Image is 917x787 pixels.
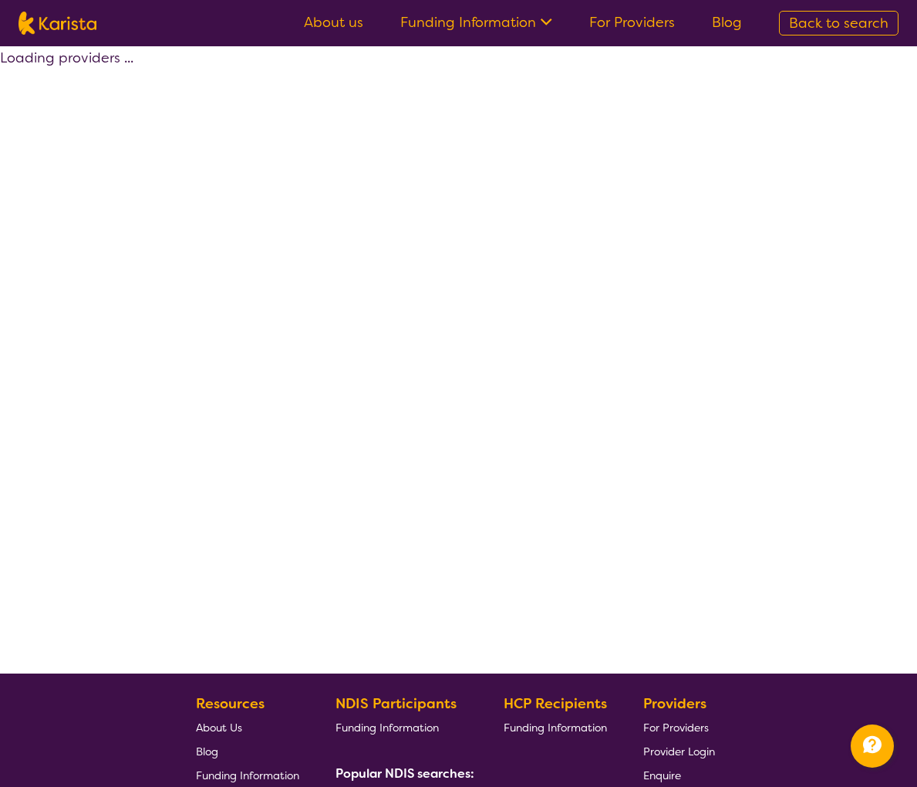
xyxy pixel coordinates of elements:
a: About us [304,13,363,32]
span: About Us [196,721,242,735]
span: Provider Login [643,745,715,758]
a: Enquire [643,763,715,787]
span: For Providers [643,721,709,735]
a: For Providers [589,13,675,32]
b: Providers [643,694,706,713]
a: About Us [196,715,299,739]
a: Funding Information [335,715,468,739]
span: Funding Information [504,721,607,735]
a: Blog [712,13,742,32]
b: NDIS Participants [335,694,457,713]
a: Blog [196,739,299,763]
span: Blog [196,745,218,758]
b: HCP Recipients [504,694,607,713]
button: Channel Menu [851,725,894,768]
span: Enquire [643,768,681,782]
a: Back to search [779,11,898,35]
a: For Providers [643,715,715,739]
a: Funding Information [504,715,607,739]
a: Funding Information [400,13,552,32]
a: Funding Information [196,763,299,787]
b: Popular NDIS searches: [335,765,474,782]
img: Karista logo [19,12,96,35]
span: Funding Information [196,768,299,782]
b: Resources [196,694,265,713]
a: Provider Login [643,739,715,763]
span: Funding Information [335,721,439,735]
span: Back to search [789,14,888,32]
